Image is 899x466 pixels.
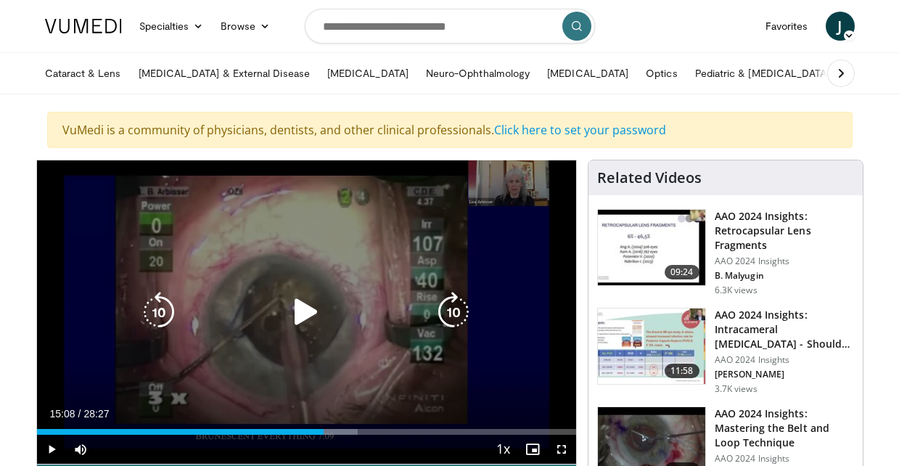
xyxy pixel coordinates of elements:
[131,12,213,41] a: Specialties
[826,12,855,41] a: J
[83,408,109,420] span: 28:27
[715,308,854,351] h3: AAO 2024 Insights: Intracameral [MEDICAL_DATA] - Should We Dilute It? …
[37,429,576,435] div: Progress Bar
[637,59,686,88] a: Optics
[37,160,576,465] video-js: Video Player
[757,12,817,41] a: Favorites
[715,354,854,366] p: AAO 2024 Insights
[715,369,854,380] p: [PERSON_NAME]
[715,270,854,282] p: B. Malyugin
[212,12,279,41] a: Browse
[45,19,122,33] img: VuMedi Logo
[597,169,702,187] h4: Related Videos
[518,435,547,464] button: Enable picture-in-picture mode
[36,59,130,88] a: Cataract & Lens
[47,112,853,148] div: VuMedi is a community of physicians, dentists, and other clinical professionals.
[597,308,854,395] a: 11:58 AAO 2024 Insights: Intracameral [MEDICAL_DATA] - Should We Dilute It? … AAO 2024 Insights [...
[130,59,319,88] a: [MEDICAL_DATA] & External Disease
[66,435,95,464] button: Mute
[489,435,518,464] button: Playback Rate
[598,308,705,384] img: de733f49-b136-4bdc-9e00-4021288efeb7.150x105_q85_crop-smart_upscale.jpg
[686,59,839,88] a: Pediatric & [MEDICAL_DATA]
[78,408,81,420] span: /
[50,408,75,420] span: 15:08
[494,122,666,138] a: Click here to set your password
[715,406,854,450] h3: AAO 2024 Insights: Mastering the Belt and Loop Technique
[715,209,854,253] h3: AAO 2024 Insights: Retrocapsular Lens Fragments
[665,364,699,378] span: 11:58
[598,210,705,285] img: 01f52a5c-6a53-4eb2-8a1d-dad0d168ea80.150x105_q85_crop-smart_upscale.jpg
[547,435,576,464] button: Fullscreen
[715,383,758,395] p: 3.7K views
[597,209,854,296] a: 09:24 AAO 2024 Insights: Retrocapsular Lens Fragments AAO 2024 Insights B. Malyugin 6.3K views
[305,9,595,44] input: Search topics, interventions
[715,285,758,296] p: 6.3K views
[715,256,854,267] p: AAO 2024 Insights
[715,453,854,465] p: AAO 2024 Insights
[665,265,699,279] span: 09:24
[417,59,538,88] a: Neuro-Ophthalmology
[319,59,417,88] a: [MEDICAL_DATA]
[538,59,637,88] a: [MEDICAL_DATA]
[37,435,66,464] button: Play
